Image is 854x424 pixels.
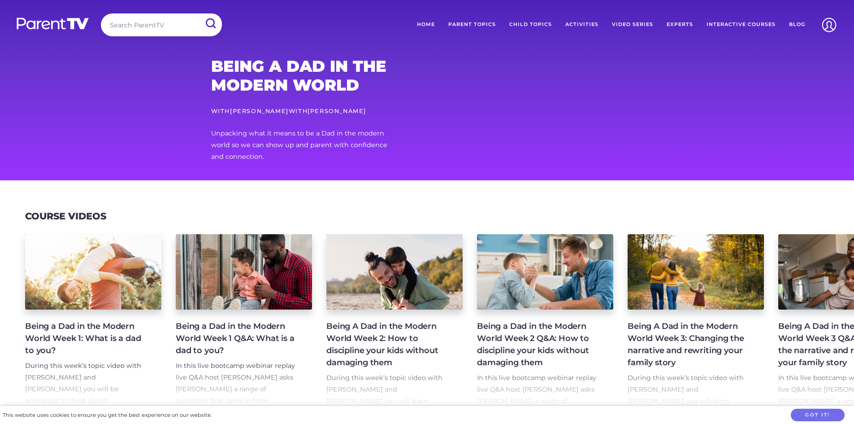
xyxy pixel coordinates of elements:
[477,320,599,369] h4: Being a Dad in the Modern World Week 2 Q&A: How to discipline your kids without damaging them
[289,108,366,114] small: With
[782,13,812,36] a: Blog
[605,13,660,36] a: Video Series
[25,211,106,222] h3: Course Videos
[628,234,764,407] a: Being A Dad in the Modern World Week 3: Changing the narrative and rewriting your family story Du...
[101,13,222,36] input: Search ParentTV
[211,57,399,95] h2: Being a Dad in the Modern World
[211,108,289,114] small: With
[628,320,750,369] h4: Being A Dad in the Modern World Week 3: Changing the narrative and rewriting your family story
[230,108,289,114] a: [PERSON_NAME]
[176,234,312,407] a: Being a Dad in the Modern World Week 1 Q&A: What is a dad to you? In this live bootcamp webinar r...
[16,17,90,30] img: parenttv-logo-white.4c85aaf.svg
[326,372,448,419] p: During this week’s topic video with [PERSON_NAME] and [PERSON_NAME] you will learn about:
[477,234,613,407] a: Being a Dad in the Modern World Week 2 Q&A: How to discipline your kids without damaging them In ...
[628,372,750,419] p: During this week’s topic video with [PERSON_NAME] and [PERSON_NAME] you will learn about:
[25,320,147,357] h4: Being a Dad in the Modern World Week 1: What is a dad to you?
[199,13,222,34] input: Submit
[25,234,161,407] a: Being a Dad in the Modern World Week 1: What is a dad to you? During this week’s topic video with...
[442,13,503,36] a: Parent Topics
[559,13,605,36] a: Activities
[326,234,463,407] a: Being A Dad in the Modern World Week 2: How to discipline your kids without damaging them During ...
[308,108,366,114] a: [PERSON_NAME]
[211,128,399,163] p: Unpacking what it means to be a Dad in the modern world so we can show up and parent with confide...
[326,320,448,369] h4: Being A Dad in the Modern World Week 2: How to discipline your kids without damaging them
[176,320,298,357] h4: Being a Dad in the Modern World Week 1 Q&A: What is a dad to you?
[503,13,559,36] a: Child Topics
[410,13,442,36] a: Home
[25,360,147,407] p: During this week’s topic video with [PERSON_NAME] and [PERSON_NAME] you will be prompted to think...
[700,13,782,36] a: Interactive Courses
[791,409,845,422] button: Got it!
[660,13,700,36] a: Experts
[818,13,841,36] img: Account
[3,411,212,420] div: This website uses cookies to ensure you get the best experience on our website.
